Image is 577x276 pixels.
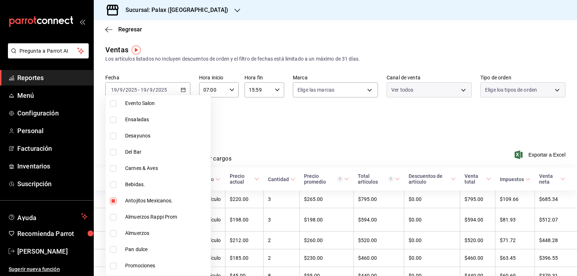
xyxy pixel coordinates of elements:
[125,262,208,270] span: Promociones
[125,213,208,221] span: Almuerzos Rappi Prom
[125,229,208,237] span: Almuerzos
[125,246,208,253] span: Pan dulce
[125,197,208,205] span: Antojitos Mexicanos.
[125,181,208,188] span: Bebidas.
[125,100,208,107] span: Evento Salon
[125,148,208,156] span: Del Bar
[125,132,208,140] span: Desayunos
[125,165,208,172] span: Carnes & Aves
[125,116,208,123] span: Ensaladas
[132,45,141,54] img: Tooltip marker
